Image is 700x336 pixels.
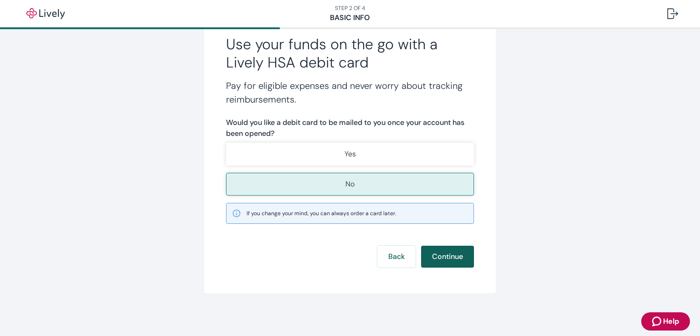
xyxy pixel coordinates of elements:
span: If you change your mind, you can always order a card later. [247,209,396,217]
span: Help [663,316,679,327]
button: Back [377,246,416,268]
img: Lively [20,8,71,19]
button: Zendesk support iconHelp [641,312,690,331]
button: No [226,173,474,196]
button: Yes [226,143,474,165]
p: No [345,179,355,190]
button: Continue [421,246,474,268]
h4: Pay for eligible expenses and never worry about tracking reimbursements. [226,79,474,106]
p: Yes [345,149,356,160]
button: Log out [660,3,685,25]
h2: Use your funds on the go with a Lively HSA debit card [226,35,474,72]
label: Would you like a debit card to be mailed to you once your account has been opened? [226,117,474,139]
svg: Zendesk support icon [652,316,663,327]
